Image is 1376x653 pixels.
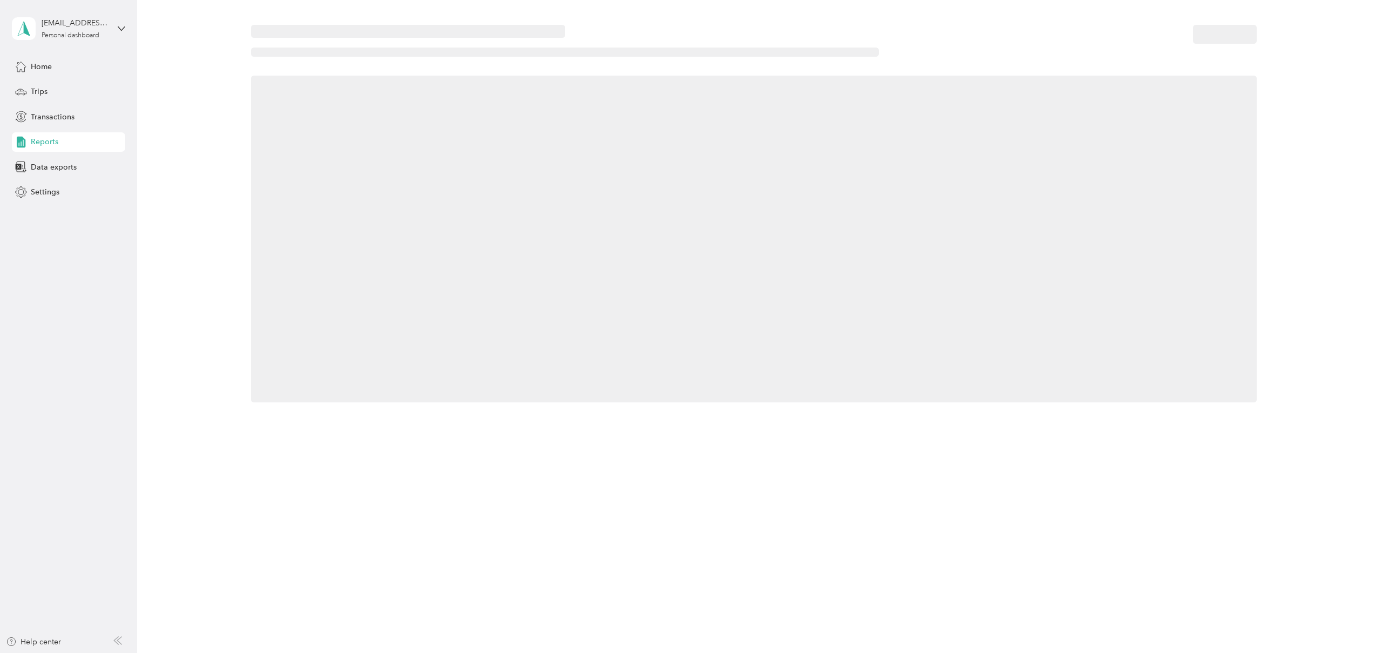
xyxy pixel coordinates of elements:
span: Data exports [31,161,77,173]
span: Home [31,61,52,72]
div: Personal dashboard [42,32,99,39]
span: Transactions [31,111,74,123]
button: Help center [6,636,61,648]
iframe: Everlance-gr Chat Button Frame [1316,593,1376,653]
span: Settings [31,186,59,198]
span: Trips [31,86,48,97]
div: [EMAIL_ADDRESS][DOMAIN_NAME] [42,17,109,29]
span: Reports [31,136,58,147]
